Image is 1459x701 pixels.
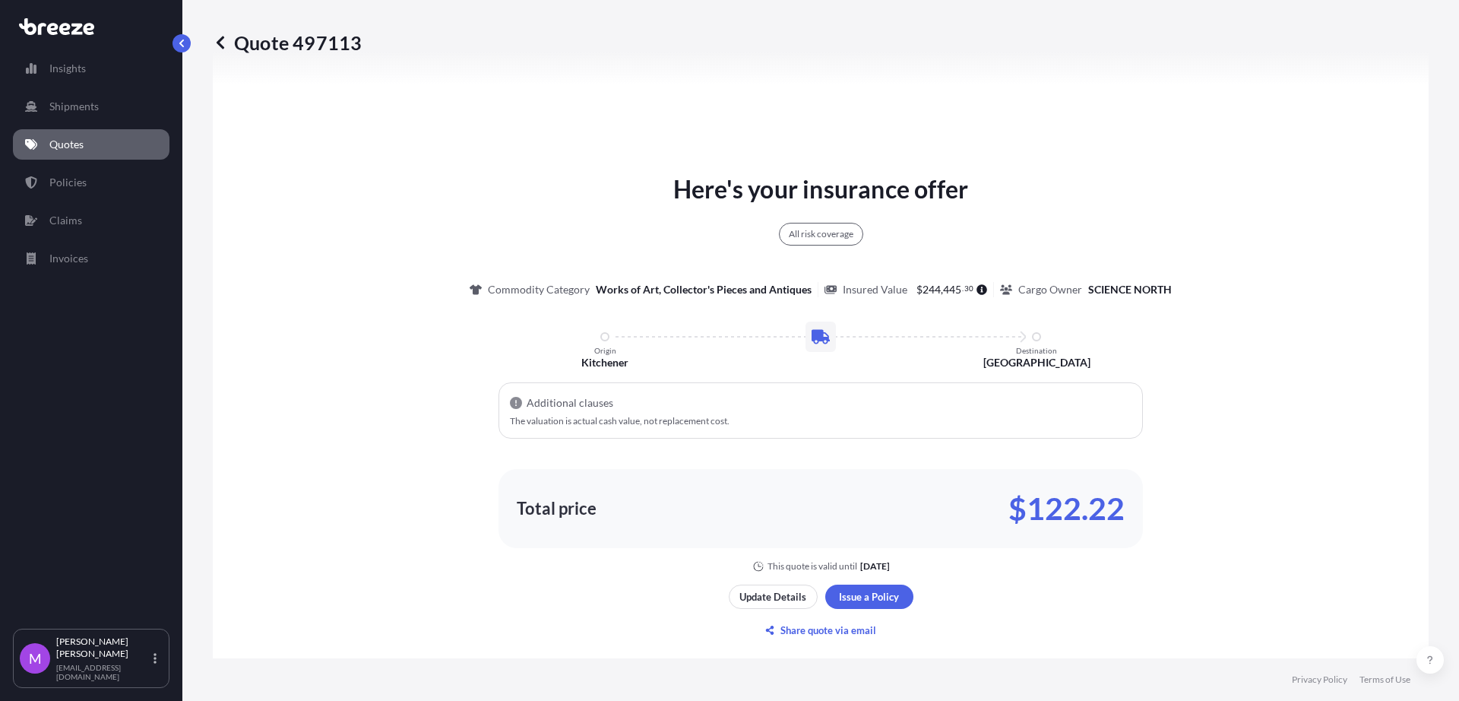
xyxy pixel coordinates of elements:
p: Total price [517,501,597,516]
span: 445 [943,284,961,295]
p: Origin [594,346,616,355]
button: Issue a Policy [825,585,913,609]
span: 30 [964,286,973,291]
p: Share quote via email [780,623,876,638]
p: Update Details [739,589,806,604]
p: [DATE] [860,560,890,573]
a: Privacy Policy [1292,674,1347,686]
p: Cargo Owner [1018,282,1082,297]
p: [EMAIL_ADDRESS][DOMAIN_NAME] [56,663,150,681]
span: M [29,651,42,666]
span: . [962,286,964,291]
a: Claims [13,205,169,236]
p: Issue a Policy [839,589,899,604]
a: Policies [13,167,169,198]
p: Invoices [49,251,88,266]
p: Insured Value [843,282,907,297]
a: Quotes [13,129,169,160]
p: Claims [49,213,82,228]
p: Kitchener [581,355,628,370]
span: , [941,284,943,295]
p: [PERSON_NAME] [PERSON_NAME] [56,636,150,660]
p: Here's your insurance offer [673,171,968,208]
p: Works of Art, Collector's Pieces and Antiques [596,282,812,297]
p: This quote is valid until [767,560,857,573]
a: Terms of Use [1359,674,1410,686]
a: Invoices [13,243,169,274]
span: 244 [923,284,941,295]
div: All risk coverage [779,223,863,246]
p: [GEOGRAPHIC_DATA] [983,355,1090,370]
button: Share quote via email [729,618,913,642]
p: $122.22 [1008,496,1125,521]
p: Quotes [49,137,84,152]
p: Commodity Category [488,282,590,297]
p: Shipments [49,99,99,114]
button: Update Details [729,585,818,609]
p: The valuation is actual cash value, not replacement cost. [510,417,1131,426]
p: SCIENCE NORTH [1088,282,1172,297]
p: Additional clauses [527,395,613,411]
a: Insights [13,53,169,84]
span: $ [916,284,923,295]
a: Shipments [13,91,169,122]
p: Destination [1016,346,1057,355]
p: Quote 497113 [213,30,362,55]
p: Insights [49,61,86,76]
p: Policies [49,175,87,190]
